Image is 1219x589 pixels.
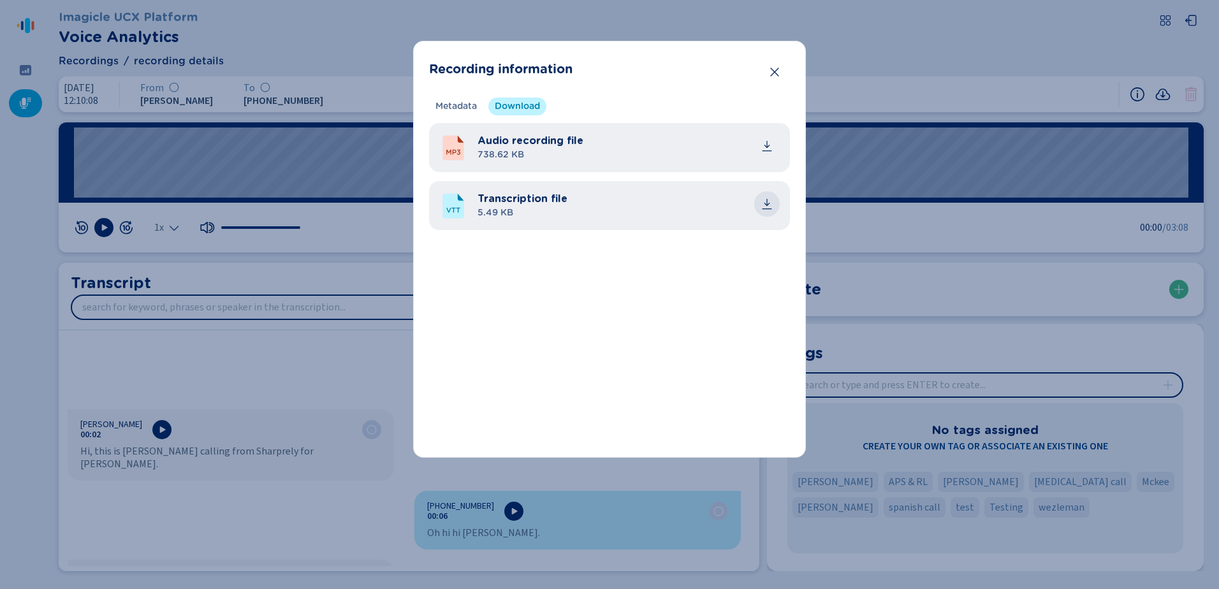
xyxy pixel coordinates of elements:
[439,192,467,220] svg: VTTFile
[478,191,780,220] div: transcription_20251015_12108_MaureenAllanson-+18585600353.vtt.txt
[762,59,787,85] button: Close
[478,207,567,220] span: 5.49 KB
[435,100,477,113] span: Metadata
[478,133,583,149] span: Audio recording file
[754,133,780,159] button: common.download
[439,134,467,162] svg: MP3File
[761,198,773,210] svg: download
[478,149,583,162] span: 738.62 KB
[478,191,567,207] span: Transcription file
[761,140,773,152] div: Download file
[761,140,773,152] svg: download
[761,198,773,210] div: Download file
[478,133,780,162] div: audio_20251015_12108_MaureenAllanson-+18585600353.mp3
[429,57,790,82] header: Recording information
[754,191,780,217] button: common.download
